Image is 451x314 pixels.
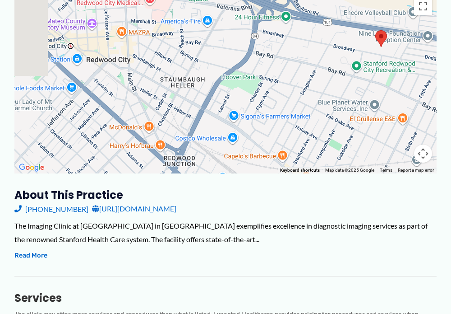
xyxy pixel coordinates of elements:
[14,250,47,261] button: Read More
[14,202,88,216] a: [PHONE_NUMBER]
[17,162,46,173] a: Open this area in Google Maps (opens a new window)
[414,145,432,163] button: Map camera controls
[380,168,392,173] a: Terms (opens in new tab)
[14,188,437,202] h3: About this practice
[92,202,176,216] a: [URL][DOMAIN_NAME]
[14,291,437,305] h3: Services
[325,168,374,173] span: Map data ©2025 Google
[14,219,437,246] div: The Imaging Clinic at [GEOGRAPHIC_DATA] in [GEOGRAPHIC_DATA] exemplifies excellence in diagnostic...
[398,168,434,173] a: Report a map error
[17,162,46,173] img: Google
[280,167,320,173] button: Keyboard shortcuts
